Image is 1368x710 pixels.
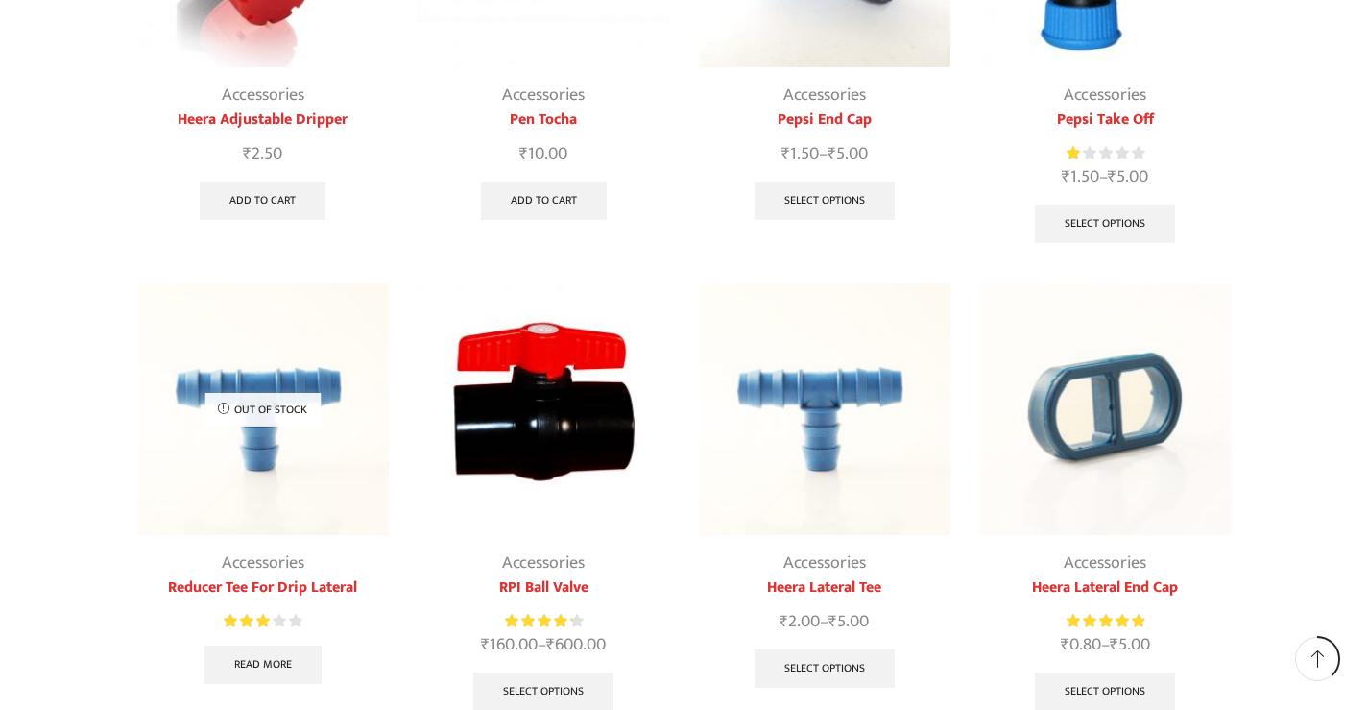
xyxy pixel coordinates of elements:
[418,109,670,132] a: Pen Tocha
[1108,162,1116,191] span: ₹
[222,549,304,577] a: Accessories
[781,139,819,168] bdi: 1.50
[137,109,390,132] a: Heera Adjustable Dripper
[979,164,1232,190] span: –
[1110,630,1118,659] span: ₹
[979,283,1232,536] img: Heera Lateral End Cap
[243,139,252,168] span: ₹
[1110,630,1150,659] bdi: 5.00
[204,646,322,684] a: Select options for “Reducer Tee For Drip Lateral”
[828,139,836,168] span: ₹
[979,576,1232,600] a: Heera Lateral End Cap
[1064,549,1146,577] a: Accessories
[699,576,951,600] a: Heera Lateral Tee
[224,611,301,631] div: Rated 3.00 out of 5
[828,607,837,636] span: ₹
[505,611,583,631] div: Rated 4.33 out of 5
[519,139,567,168] bdi: 10.00
[505,611,572,631] span: Rated out of 5
[200,182,325,220] a: Add to cart: “Heera Adjustable Dripper”
[699,283,951,536] img: Reducer Tee For Drip Lateral
[1067,611,1144,631] div: Rated 5.00 out of 5
[780,607,820,636] bdi: 2.00
[546,630,555,659] span: ₹
[224,611,271,631] span: Rated out of 5
[418,632,670,658] span: –
[481,182,607,220] a: Add to cart: “Pen Tocha”
[979,632,1232,658] span: –
[481,630,538,659] bdi: 160.00
[1062,162,1099,191] bdi: 1.50
[1067,143,1144,163] div: Rated 1.00 out of 5
[546,630,606,659] bdi: 600.00
[699,109,951,132] a: Pepsi End Cap
[979,109,1232,132] a: Pepsi Take Off
[699,141,951,167] span: –
[828,139,868,168] bdi: 5.00
[502,81,585,110] a: Accessories
[243,139,282,168] bdi: 2.50
[519,139,528,168] span: ₹
[1061,630,1101,659] bdi: 0.80
[755,649,895,688] a: Select options for “Heera Lateral Tee”
[755,182,895,220] a: Select options for “Pepsi End Cap”
[204,393,321,426] p: Out of stock
[1067,611,1144,631] span: Rated out of 5
[780,607,788,636] span: ₹
[1064,81,1146,110] a: Accessories
[1061,630,1069,659] span: ₹
[1062,162,1070,191] span: ₹
[137,576,390,600] a: Reducer Tee For Drip Lateral
[1108,162,1148,191] bdi: 5.00
[502,549,585,577] a: Accessories
[828,607,869,636] bdi: 5.00
[418,576,670,600] a: RPI Ball Valve
[781,139,790,168] span: ₹
[783,81,866,110] a: Accessories
[137,283,390,536] img: Reducer Tee For Drip Lateral
[1067,143,1082,163] span: Rated out of 5
[1035,205,1175,243] a: Select options for “Pepsi Take Off”
[783,549,866,577] a: Accessories
[699,609,951,635] span: –
[222,81,304,110] a: Accessories
[481,630,490,659] span: ₹
[418,283,670,536] img: Flow Control Valve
